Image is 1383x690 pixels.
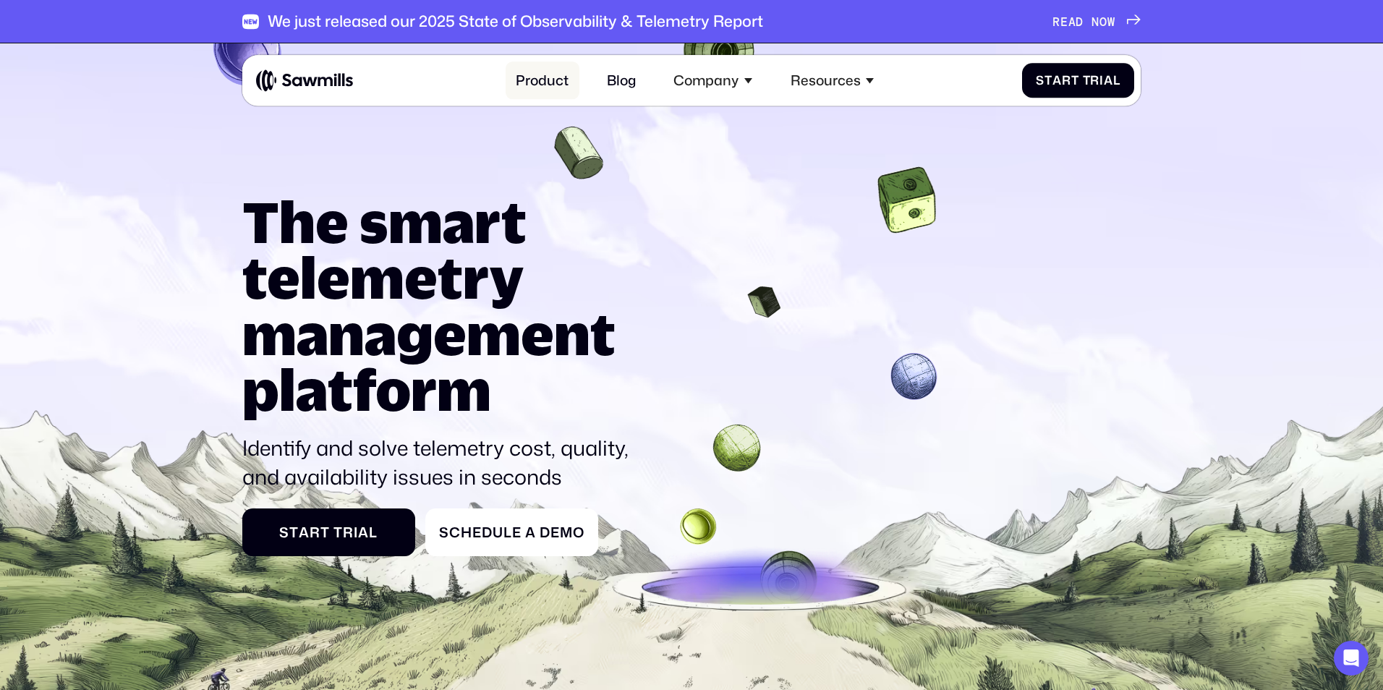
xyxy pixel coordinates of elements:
[493,524,503,541] span: u
[333,524,343,541] span: T
[439,524,449,541] span: S
[279,524,289,541] span: S
[242,508,415,556] a: StartTrial
[673,72,739,89] div: Company
[506,62,579,100] a: Product
[525,524,536,541] span: a
[791,72,861,89] div: Resources
[1036,73,1044,88] span: S
[310,524,320,541] span: r
[1099,73,1104,88] span: i
[1060,14,1068,29] span: E
[1083,73,1091,88] span: T
[550,524,560,541] span: e
[343,524,354,541] span: r
[1044,73,1052,88] span: t
[1052,14,1060,29] span: R
[1334,641,1369,676] div: Open Intercom Messenger
[597,62,647,100] a: Blog
[1104,73,1113,88] span: a
[320,524,330,541] span: t
[1052,73,1062,88] span: a
[1062,73,1071,88] span: r
[472,524,482,541] span: e
[354,524,358,541] span: i
[1076,14,1084,29] span: D
[1099,14,1107,29] span: O
[299,524,310,541] span: a
[268,12,763,31] div: We just released our 2025 State of Observability & Telemetry Report
[289,524,299,541] span: t
[663,62,762,100] div: Company
[1022,63,1134,98] a: StartTrial
[780,62,884,100] div: Resources
[425,508,598,556] a: ScheduleaDemo
[1091,14,1099,29] span: N
[1068,14,1076,29] span: A
[573,524,584,541] span: o
[1052,14,1141,29] a: READNOW
[242,433,643,491] p: Identify and solve telemetry cost, quality, and availability issues in seconds
[358,524,369,541] span: a
[1090,73,1099,88] span: r
[369,524,378,541] span: l
[560,524,573,541] span: m
[540,524,550,541] span: D
[512,524,522,541] span: e
[242,194,643,418] h1: The smart telemetry management platform
[1107,14,1115,29] span: W
[1071,73,1079,88] span: t
[503,524,512,541] span: l
[482,524,493,541] span: d
[449,524,461,541] span: c
[461,524,472,541] span: h
[1113,73,1120,88] span: l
